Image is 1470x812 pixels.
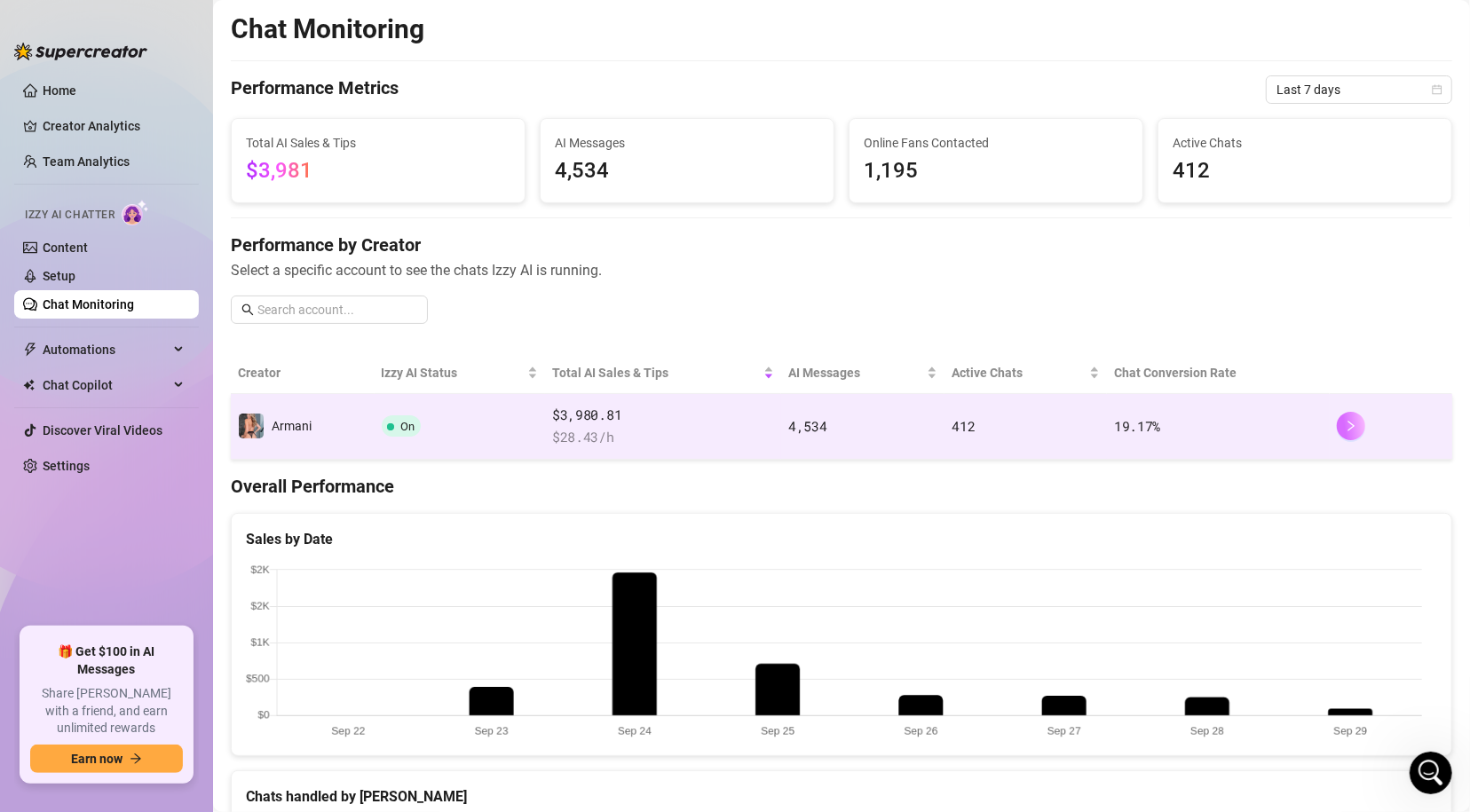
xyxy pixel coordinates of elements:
a: Discover Viral Videos [43,423,162,438]
span: On [401,420,415,433]
div: Ella says… [14,469,341,598]
span: AI Messages [555,133,819,153]
span: AI Messages [788,363,923,382]
div: Hi [PERSON_NAME], it would be great to schedule a call with our team so you can learn how to get ... [28,479,277,548]
span: Total AI Sales & Tips [552,363,760,382]
b: Giselle [106,106,146,118]
th: Chat Conversion Rate [1107,352,1330,394]
div: Giselle says… [14,141,341,264]
span: Active Chats [952,363,1086,382]
span: search [241,304,254,316]
div: [DATE] [14,76,341,100]
div: Sales by Date [246,528,1437,550]
b: [PERSON_NAME] [76,433,176,445]
th: Total AI Sales & Tips [545,352,781,394]
th: AI Messages [781,352,944,394]
button: Emoji picker [56,581,70,595]
span: Share [PERSON_NAME] with a friend, and earn unlimited rewards [30,685,183,737]
input: Search account... [257,300,417,319]
th: Active Chats [944,352,1107,394]
div: Ella says… [14,428,341,469]
span: Total AI Sales & Tips [246,133,510,153]
h4: Performance Metrics [231,75,399,104]
span: calendar [1432,84,1442,95]
span: 4,534 [555,154,819,188]
a: Setup [43,269,75,283]
span: Izzy AI Status [382,363,525,382]
h1: [PERSON_NAME] [86,9,202,22]
div: I would like to get into automations more especially with my expired spenders. Is there something... [78,298,327,403]
a: Creator Analytics [43,112,185,140]
button: Earn nowarrow-right [30,745,183,773]
span: Izzy AI Chatter [25,207,115,224]
span: Active Chats [1173,133,1437,153]
a: Chat Monitoring [43,297,134,311]
img: Armani [239,414,264,438]
span: Last 7 days [1276,76,1442,103]
img: logo-BBDzfeDw.svg [14,43,147,60]
div: [DATE] [14,264,341,288]
button: Upload attachment [28,581,42,595]
span: Online Fans Contacted [864,133,1128,153]
span: thunderbolt [23,343,37,357]
span: Select a specific account to see the chats Izzy AI is running. [231,259,1452,281]
p: The team can also help [86,22,221,40]
span: 412 [1173,154,1437,188]
div: Hey, thanks for reaching out. I just checked on my end and it looks like the last charge was succ... [28,152,277,239]
iframe: Intercom live chat [1410,752,1452,794]
div: Hi [PERSON_NAME], it would be great to schedule a call with our team so you can learn how to get ... [14,469,291,559]
textarea: Message… [15,544,340,574]
th: Izzy AI Status [375,352,546,394]
a: Settings [43,459,90,473]
span: Armani [272,419,312,433]
span: 🎁 Get $100 in AI Messages [30,643,183,678]
button: go back [12,7,45,41]
a: Home [43,83,76,98]
img: Profile image for Ella [51,10,79,38]
div: Chats handled by [PERSON_NAME] [246,785,1437,808]
a: Team Analytics [43,154,130,169]
th: Creator [231,352,375,394]
div: I would like to get into automations more especially with my expired spenders. Is there something... [64,288,341,414]
div: john says… [14,288,341,428]
div: Close [312,7,344,39]
h4: Performance by Creator [231,233,1452,257]
span: 19.17 % [1114,417,1160,435]
div: Giselle says… [14,100,341,141]
span: 1,195 [864,154,1128,188]
span: 412 [952,417,975,435]
div: joined the conversation [106,104,273,120]
div: joined the conversation [76,431,303,447]
img: Profile image for Giselle [83,103,100,121]
img: Chat Copilot [23,379,35,391]
span: 4,534 [788,417,827,435]
button: Start recording [113,581,127,595]
button: Send a message… [304,574,333,603]
button: Home [278,7,312,41]
span: arrow-right [130,753,142,765]
span: $ 28.43 /h [552,427,774,448]
img: Profile image for Ella [53,430,71,448]
a: here [239,532,267,547]
span: $3,980.81 [552,405,774,426]
span: Earn now [71,752,122,766]
span: $3,981 [246,158,312,183]
span: right [1345,420,1357,432]
span: Chat Copilot [43,371,169,399]
h4: Overall Performance [231,474,1452,499]
span: Automations [43,335,169,364]
button: right [1337,412,1365,440]
div: Hey, thanks for reaching out. I just checked on my end and it looks like the last charge was succ... [14,141,291,249]
button: Gif picker [84,581,99,595]
a: Content [43,240,88,255]
h2: Chat Monitoring [231,12,424,46]
img: AI Chatter [122,200,149,225]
